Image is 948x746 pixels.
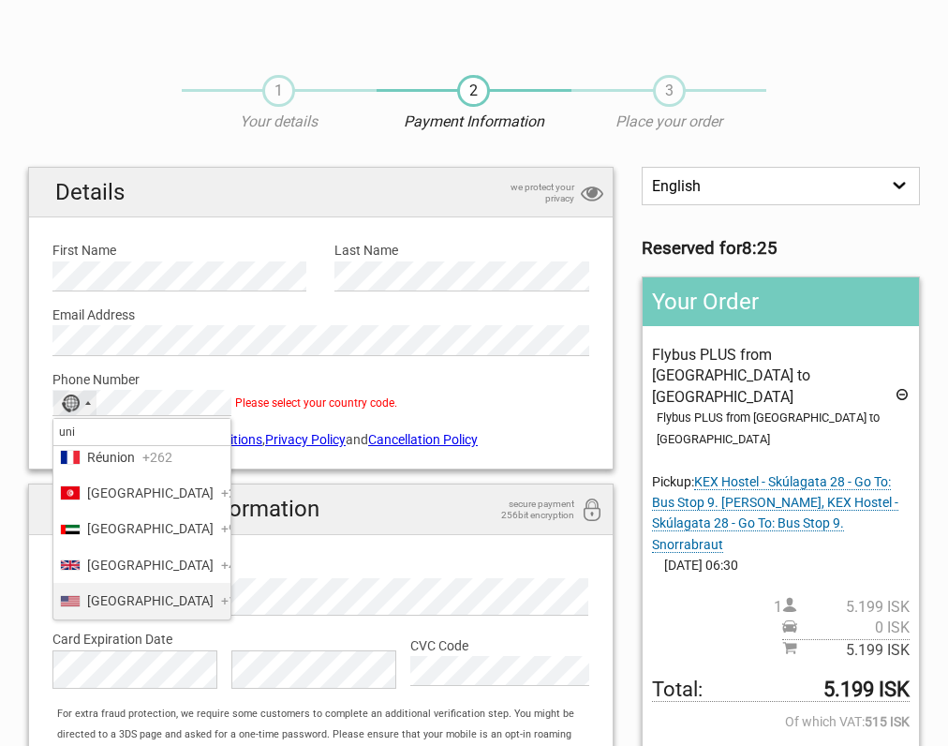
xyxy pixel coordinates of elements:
[782,618,910,638] span: Pickup price
[221,518,251,539] span: +971
[652,679,910,701] span: Total to be paid
[29,168,613,217] h2: Details
[653,75,686,107] span: 3
[797,597,910,618] span: 5.199 ISK
[457,75,490,107] span: 2
[215,29,238,52] button: Open LiveChat chat widget
[797,618,910,638] span: 0 ISK
[221,483,251,503] span: +216
[52,629,589,649] label: Card Expiration Date
[53,391,100,415] button: Selected country
[823,679,910,700] strong: 5.199 ISK
[87,518,214,539] span: [GEOGRAPHIC_DATA]
[221,555,244,575] span: +44
[774,597,910,618] span: 1 person(s)
[368,432,478,447] a: Cancellation Policy
[652,711,910,732] span: Of which VAT:
[262,75,295,107] span: 1
[87,590,214,611] span: [GEOGRAPHIC_DATA]
[742,238,778,259] strong: 8:25
[571,112,766,132] p: Place your order
[52,305,589,325] label: Email Address
[652,555,910,575] span: [DATE] 06:30
[581,182,603,207] i: privacy protection
[581,499,603,524] i: 256bit encryption
[865,711,910,732] strong: 515 ISK
[182,112,377,132] p: Your details
[410,635,589,656] label: CVC Code
[643,277,919,326] h2: Your Order
[481,499,574,521] span: secure payment 256bit encryption
[642,238,920,259] h3: Reserved for
[29,485,613,534] h2: Card Payment Information
[652,474,898,553] span: Pickup:
[87,483,214,503] span: [GEOGRAPHIC_DATA]
[481,182,574,204] span: we protect your privacy
[782,639,910,661] span: Subtotal
[377,112,571,132] p: Payment Information
[52,429,589,450] label: I agree to the , and
[265,432,346,447] a: Privacy Policy
[53,558,588,578] label: Credit Card Number
[652,346,810,406] span: Flybus PLUS from [GEOGRAPHIC_DATA] to [GEOGRAPHIC_DATA]
[87,447,135,468] span: Réunion
[221,590,236,611] span: +1
[235,396,397,410] span: Please select your country code.
[797,640,910,661] span: 5.199 ISK
[652,474,898,553] span: Change pickup place
[52,240,306,261] label: First Name
[334,240,588,261] label: Last Name
[87,555,214,575] span: [GEOGRAPHIC_DATA]
[52,369,589,390] label: Phone Number
[53,446,230,619] ul: List of countries
[53,419,230,445] input: Search
[657,408,910,450] div: Flybus PLUS from [GEOGRAPHIC_DATA] to [GEOGRAPHIC_DATA]
[26,33,212,48] p: We're away right now. Please check back later!
[142,447,172,468] span: +262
